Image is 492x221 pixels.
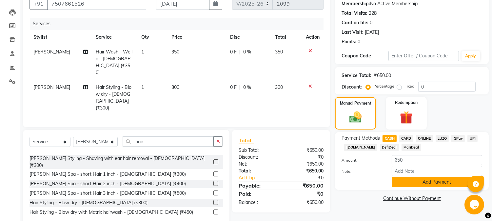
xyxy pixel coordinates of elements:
[171,49,179,55] span: 350
[234,199,281,206] div: Balance :
[96,84,132,111] span: Hair Styling - Blow dry - [DEMOGRAPHIC_DATA] (₹300)
[234,174,289,181] a: Add Tip
[370,19,372,26] div: 0
[281,147,329,154] div: ₹650.00
[239,84,241,91] span: |
[141,49,144,55] span: 1
[30,30,92,45] th: Stylist
[30,171,186,178] div: [PERSON_NAME] Spa - short Hair 1 inch - [DEMOGRAPHIC_DATA] (₹300)
[374,72,391,79] div: ₹650.00
[416,135,433,142] span: ONLINE
[234,154,281,161] div: Discount:
[30,209,193,216] div: Hair Styling - Blow dry with Matrix hairwash - [DEMOGRAPHIC_DATA] (₹450)
[271,30,302,45] th: Total
[281,161,329,168] div: ₹650.00
[342,84,362,90] div: Discount:
[342,0,482,7] div: No Active Membership
[234,147,281,154] div: Sub Total:
[342,29,364,36] div: Last Visit:
[30,199,148,206] div: Hair Styling - Blow dry - [DEMOGRAPHIC_DATA] (₹300)
[467,135,478,142] span: UPI
[230,49,237,55] span: 0 F
[171,84,179,90] span: 300
[369,10,377,17] div: 228
[342,10,367,17] div: Total Visits:
[230,84,237,91] span: 0 F
[281,199,329,206] div: ₹650.00
[337,157,387,163] label: Amount:
[30,18,328,30] div: Services
[345,110,365,124] img: _cash.svg
[337,169,387,174] label: Note:
[380,144,399,151] span: DefiDeal
[373,83,394,89] label: Percentage
[336,195,487,202] a: Continue Without Payment
[289,174,329,181] div: ₹0
[239,137,254,144] span: Total
[96,49,133,75] span: Hair Wash - Wella - [DEMOGRAPHIC_DATA] (₹350)
[30,190,186,197] div: [PERSON_NAME] Spa - short Hair 3 inch - [DEMOGRAPHIC_DATA] (₹500)
[234,161,281,168] div: Net:
[281,190,329,198] div: ₹0
[30,180,186,187] div: [PERSON_NAME] Spa - short Hair 2 inch - [DEMOGRAPHIC_DATA] (₹400)
[137,30,167,45] th: Qty
[92,30,138,45] th: Service
[402,144,421,151] span: MariDeal
[281,154,329,161] div: ₹0
[464,195,485,214] iframe: chat widget
[392,155,482,165] input: Amount
[234,168,281,174] div: Total:
[226,30,271,45] th: Disc
[243,84,251,91] span: 0 %
[281,168,329,174] div: ₹650.00
[342,52,388,59] div: Coupon Code
[123,136,214,147] input: Search or Scan
[275,84,283,90] span: 300
[383,135,397,142] span: CASH
[358,38,360,45] div: 0
[167,30,226,45] th: Price
[234,182,281,190] div: Payable:
[395,100,418,106] label: Redemption
[399,135,413,142] span: CARD
[30,155,211,169] div: [PERSON_NAME] Styling - Shaving with ear hair removal - [DEMOGRAPHIC_DATA] (₹300)
[392,177,482,187] button: Add Payment
[392,166,482,176] input: Add Note
[33,84,70,90] span: [PERSON_NAME]
[436,135,449,142] span: LUZO
[388,51,459,61] input: Enter Offer / Coupon Code
[342,38,356,45] div: Points:
[342,0,370,7] div: Membership:
[365,29,379,36] div: [DATE]
[344,144,377,151] span: [DOMAIN_NAME]
[340,100,371,106] label: Manual Payment
[275,49,283,55] span: 350
[342,135,380,142] span: Payment Methods
[243,49,251,55] span: 0 %
[404,83,414,89] label: Fixed
[462,51,480,61] button: Apply
[396,110,417,126] img: _gift.svg
[342,19,368,26] div: Card on file:
[33,49,70,55] span: [PERSON_NAME]
[234,190,281,198] div: Paid:
[302,30,324,45] th: Action
[451,135,465,142] span: GPay
[239,49,241,55] span: |
[342,72,371,79] div: Service Total:
[141,84,144,90] span: 1
[281,182,329,190] div: ₹650.00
